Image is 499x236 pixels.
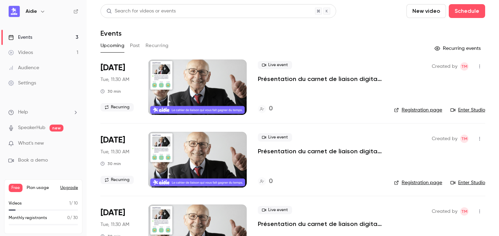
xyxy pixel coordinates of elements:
[394,179,442,186] a: Registration page
[406,4,446,18] button: New video
[100,89,121,94] div: 30 min
[9,6,20,17] img: Aidie
[100,176,134,184] span: Recurring
[258,133,292,142] span: Live event
[432,62,457,71] span: Created by
[461,62,467,71] span: TM
[130,40,140,51] button: Past
[60,185,78,191] button: Upgrade
[9,215,47,221] p: Monthly registrants
[100,148,129,155] span: Tue, 11:30 AM
[8,64,39,71] div: Audience
[258,61,292,69] span: Live event
[258,75,383,83] a: Présentation du carnet de liaison digital Aidie
[394,107,442,114] a: Registration page
[450,179,485,186] a: Enter Studio
[100,76,129,83] span: Tue, 11:30 AM
[461,135,467,143] span: TM
[67,216,70,220] span: 0
[100,29,122,37] h1: Events
[432,207,457,216] span: Created by
[460,62,469,71] span: Théo Masini
[100,62,125,73] span: [DATE]
[69,200,78,207] p: / 10
[67,215,78,221] p: / 30
[9,200,22,207] p: Videos
[100,40,124,51] button: Upcoming
[432,135,457,143] span: Created by
[269,104,273,114] h4: 0
[9,184,23,192] span: Free
[258,104,273,114] a: 0
[69,201,71,206] span: 1
[18,124,45,131] a: SpeakerHub
[269,177,273,186] h4: 0
[26,8,37,15] h6: Aidie
[461,207,467,216] span: TM
[449,4,485,18] button: Schedule
[27,185,56,191] span: Plan usage
[460,135,469,143] span: Théo Masini
[100,60,137,115] div: Oct 7 Tue, 11:30 AM (Europe/Paris)
[100,103,134,111] span: Recurring
[146,40,169,51] button: Recurring
[8,49,33,56] div: Videos
[8,80,36,87] div: Settings
[8,34,32,41] div: Events
[18,109,28,116] span: Help
[18,140,44,147] span: What's new
[8,109,78,116] li: help-dropdown-opener
[50,125,63,131] span: new
[460,207,469,216] span: Théo Masini
[431,43,485,54] button: Recurring events
[18,157,48,164] span: Book a demo
[258,220,383,228] a: Présentation du carnet de liaison digital Aidie
[450,107,485,114] a: Enter Studio
[100,135,125,146] span: [DATE]
[100,132,137,187] div: Oct 21 Tue, 11:30 AM (Europe/Paris)
[100,161,121,166] div: 30 min
[100,221,129,228] span: Tue, 11:30 AM
[258,206,292,214] span: Live event
[100,207,125,218] span: [DATE]
[106,8,176,15] div: Search for videos or events
[258,147,383,155] a: Présentation du carnet de liaison digital Aidie
[258,177,273,186] a: 0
